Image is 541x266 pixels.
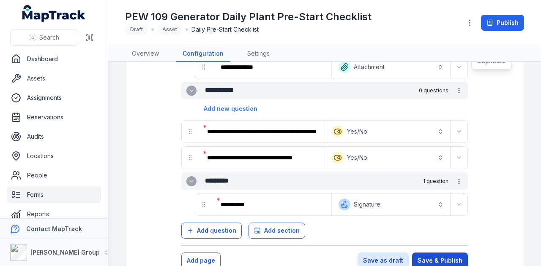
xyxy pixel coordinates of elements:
[452,151,466,164] button: Expand
[26,225,82,232] strong: Contact MapTrack
[419,87,448,94] span: 0 questions
[39,33,59,42] span: Search
[333,58,448,76] button: Attachment
[157,24,182,35] div: Asset
[7,206,101,223] a: Reports
[200,64,207,70] svg: drag
[264,226,300,235] span: Add section
[327,122,448,141] button: Yes/No
[22,5,86,22] a: MapTrack
[186,176,197,186] button: Expand
[10,30,78,46] button: Search
[182,149,199,166] div: drag
[240,46,276,62] a: Settings
[7,51,101,67] a: Dashboard
[452,198,466,211] button: Expand
[182,123,199,140] div: drag
[198,101,263,117] button: Add new question
[204,105,257,113] span: Add new question
[327,148,448,167] button: Yes/No
[214,58,330,76] div: :riat:-form-item-label
[195,59,212,75] div: drag
[452,83,466,98] button: more-detail
[125,24,148,35] div: Draft
[7,167,101,184] a: People
[186,86,197,96] button: Expand
[7,109,101,126] a: Reservations
[7,186,101,203] a: Forms
[200,122,323,141] div: :ri95:-form-item-label
[191,25,259,34] span: Daily Pre-Start Checklist
[481,15,524,31] button: Publish
[452,174,466,188] button: more-detail
[181,223,242,239] button: Add question
[125,10,372,24] h1: PEW 109 Generator Daily Plant Pre-Start Checklist
[125,46,166,62] a: Overview
[333,195,448,214] button: Signature
[200,148,323,167] div: :ri9b:-form-item-label
[30,249,100,256] strong: [PERSON_NAME] Group
[452,125,466,138] button: Expand
[249,223,305,239] button: Add section
[7,70,101,87] a: Assets
[176,46,230,62] a: Configuration
[187,154,194,161] svg: drag
[7,148,101,164] a: Locations
[200,201,207,208] svg: drag
[423,178,448,185] span: 1 question
[7,89,101,106] a: Assignments
[187,128,194,135] svg: drag
[7,128,101,145] a: Audits
[195,196,212,213] div: drag
[452,60,466,74] button: Expand
[197,226,236,235] span: Add question
[214,195,330,214] div: :ri9l:-form-item-label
